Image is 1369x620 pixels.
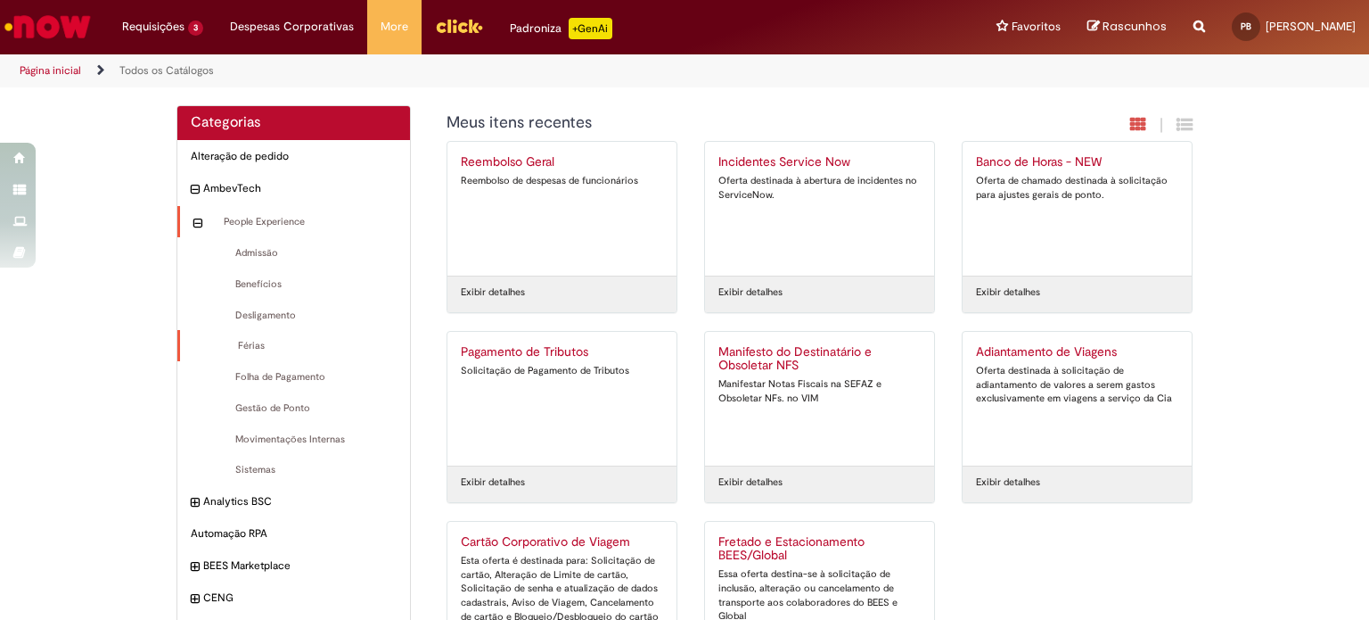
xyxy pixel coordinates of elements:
[976,174,1178,202] div: Oferta de chamado destinada à solicitação para ajustes gerais de ponto.
[2,9,94,45] img: ServiceNow
[203,494,397,509] span: Analytics BSC
[976,475,1040,490] a: Exibir detalhes
[718,285,783,300] a: Exibir detalhes
[177,237,410,269] div: Admissão
[461,174,663,188] div: Reembolso de despesas de funcionários
[203,181,397,196] span: AmbevTech
[976,285,1040,300] a: Exibir detalhes
[1266,19,1356,34] span: [PERSON_NAME]
[461,155,663,169] h2: Reembolso Geral
[435,12,483,39] img: click_logo_yellow_360x200.png
[718,377,921,405] div: Manifestar Notas Fiscais na SEFAZ e Obsoletar NFs. no VIM
[193,339,397,353] span: Férias
[177,582,410,615] div: expandir categoria CENG CENG
[191,558,199,576] i: expandir categoria BEES Marketplace
[177,237,410,486] ul: People Experience subcategorias
[177,300,410,332] div: Desligamento
[1103,18,1167,35] span: Rascunhos
[718,174,921,202] div: Oferta destinada à abertura de incidentes no ServiceNow.
[191,433,397,447] span: Movimentações Internas
[1160,115,1163,136] span: |
[1130,116,1146,133] i: Exibição em cartão
[191,526,397,541] span: Automação RPA
[461,364,663,378] div: Solicitação de Pagamento de Tributos
[191,149,397,164] span: Alteração de pedido
[191,277,397,292] span: Benefícios
[191,463,397,477] span: Sistemas
[119,63,214,78] a: Todos os Catálogos
[447,332,676,466] a: Pagamento de Tributos Solicitação de Pagamento de Tributos
[1176,116,1193,133] i: Exibição de grade
[718,535,921,564] h2: Fretado e Estacionamento BEES/Global
[705,332,934,466] a: Manifesto do Destinatário e Obsoletar NFS Manifestar Notas Fiscais na SEFAZ e Obsoletar NFs. no VIM
[1012,18,1061,36] span: Favoritos
[191,115,397,131] h2: Categorias
[13,54,899,87] ul: Trilhas de página
[510,18,612,39] div: Padroniza
[461,345,663,360] h2: Pagamento de Tributos
[569,18,612,39] p: +GenAi
[718,345,921,374] h2: Manifesto do Destinatário e Obsoletar NFS
[177,206,410,238] div: recolher categoria People Experience People Experience
[191,246,397,260] span: Admissão
[705,142,934,276] a: Incidentes Service Now Oferta destinada à abertura de incidentes no ServiceNow.
[1087,19,1167,36] a: Rascunhos
[963,142,1192,276] a: Banco de Horas - NEW Oferta de chamado destinada à solicitação para ajustes gerais de ponto.
[177,393,410,425] div: Gestão de Ponto
[461,285,525,300] a: Exibir detalhes
[177,424,410,456] div: Movimentações Internas
[191,370,397,384] span: Folha de Pagamento
[177,485,410,518] div: expandir categoria Analytics BSC Analytics BSC
[461,535,663,550] h2: Cartão Corporativo de Viagem
[203,591,397,606] span: CENG
[203,558,397,574] span: BEES Marketplace
[177,269,410,301] div: Benefícios
[193,215,201,233] i: recolher categoria People Experience
[177,454,410,486] div: Sistemas
[177,361,410,393] div: Folha de Pagamento
[206,215,397,229] span: People Experience
[718,475,783,490] a: Exibir detalhes
[447,142,676,276] a: Reembolso Geral Reembolso de despesas de funcionários
[177,517,410,550] div: Automação RPA
[177,550,410,583] div: expandir categoria BEES Marketplace BEES Marketplace
[191,494,199,512] i: expandir categoria Analytics BSC
[177,330,410,362] div: Férias
[976,155,1178,169] h2: Banco de Horas - NEW
[230,18,354,36] span: Despesas Corporativas
[718,155,921,169] h2: Incidentes Service Now
[177,172,410,205] div: recolher categoria AmbevTech AmbevTech
[1241,21,1251,32] span: PB
[976,364,1178,406] div: Oferta destinada à solicitação de adiantamento de valores a serem gastos exclusivamente em viagen...
[191,181,199,199] i: recolher categoria AmbevTech
[976,345,1178,360] h2: Adiantamento de Viagens
[447,114,1000,132] h1: {"description":"","title":"Meus itens recentes"} Categoria
[20,63,81,78] a: Página inicial
[461,475,525,490] a: Exibir detalhes
[177,140,410,173] div: Alteração de pedido
[191,309,397,323] span: Desligamento
[963,332,1192,466] a: Adiantamento de Viagens Oferta destinada à solicitação de adiantamento de valores a serem gastos ...
[122,18,184,36] span: Requisições
[191,591,199,608] i: expandir categoria CENG
[177,206,410,486] ul: AmbevTech subcategorias
[381,18,408,36] span: More
[188,21,203,36] span: 3
[191,401,397,416] span: Gestão de Ponto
